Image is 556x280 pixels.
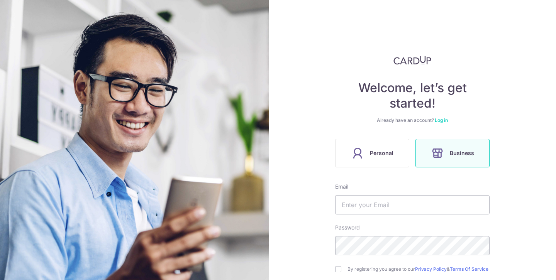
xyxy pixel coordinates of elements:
[435,117,448,123] a: Log in
[370,148,393,158] span: Personal
[335,195,490,214] input: Enter your Email
[335,80,490,111] h4: Welcome, let’s get started!
[335,117,490,123] div: Already have an account?
[450,148,474,158] span: Business
[450,266,488,272] a: Terms Of Service
[415,266,447,272] a: Privacy Policy
[347,266,490,272] label: By registering you agree to our &
[335,224,360,231] label: Password
[393,56,431,65] img: CardUp Logo
[412,139,493,167] a: Business
[335,183,348,191] label: Email
[332,139,412,167] a: Personal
